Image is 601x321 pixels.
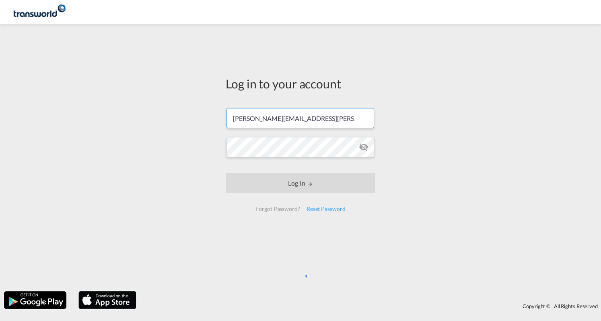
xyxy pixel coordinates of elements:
img: google.png [3,290,67,310]
div: Reset Password [303,202,349,216]
div: Forgot Password? [252,202,303,216]
img: 1a84b2306ded11f09c1219774cd0a0fe.png [12,3,66,21]
img: apple.png [78,290,137,310]
div: Log in to your account [226,75,375,92]
button: LOGIN [226,173,375,193]
md-icon: icon-eye-off [359,142,368,152]
div: Copyright © . All Rights Reserved [140,299,601,313]
input: Enter email/phone number [226,108,374,128]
